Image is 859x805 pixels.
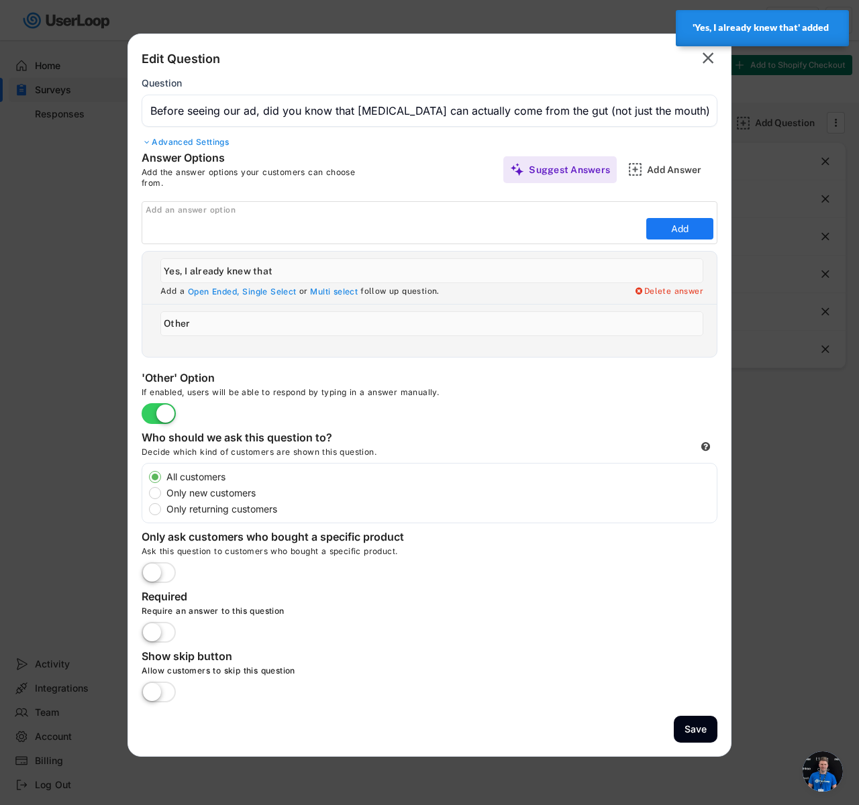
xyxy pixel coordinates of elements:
div: Allow customers to skip this question [142,665,544,682]
div: Required [142,590,410,606]
strong: 'Yes, I already knew that' added [693,22,829,33]
div: If enabled, users will be able to respond by typing in a answer manually. [142,387,544,403]
button:  [699,48,717,69]
button: Add [646,218,713,239]
input: Yes, I already knew that [160,258,703,283]
text:  [703,48,714,68]
div: Answer Options [142,151,343,167]
div: Multi select [310,286,358,297]
div: Advanced Settings [142,137,717,148]
div: Edit Question [142,51,220,67]
div: Decide which kind of customers are shown this question. [142,447,477,463]
div: Show skip button [142,649,410,665]
div: Open Ended, [188,286,240,297]
a: Open chat [803,751,843,792]
div: Add the answer options your customers can choose from. [142,167,376,188]
div: Require an answer to this question [142,606,544,622]
div: 'Other' Option [142,371,410,387]
input: Type your question here... [142,95,717,127]
div: Single Select [242,286,296,297]
div: Delete answer [634,286,703,297]
div: Who should we ask this question to? [142,431,410,447]
div: Suggest Answers [529,164,610,176]
div: or [299,286,308,297]
div: Add a [160,286,185,297]
button: Save [674,716,717,743]
div: Add an answer option [146,205,717,216]
label: Only returning customers [162,504,717,514]
img: MagicMajor%20%28Purple%29.svg [510,162,524,176]
input: Other [160,311,703,336]
div: Add Answer [647,164,714,176]
div: Only ask customers who bought a specific product [142,530,410,546]
label: All customers [162,472,717,482]
label: Only new customers [162,488,717,498]
div: Ask this question to customers who bought a specific product. [142,546,717,562]
div: Question [142,77,182,89]
img: AddMajor.svg [628,162,642,176]
div: follow up question. [360,286,440,297]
